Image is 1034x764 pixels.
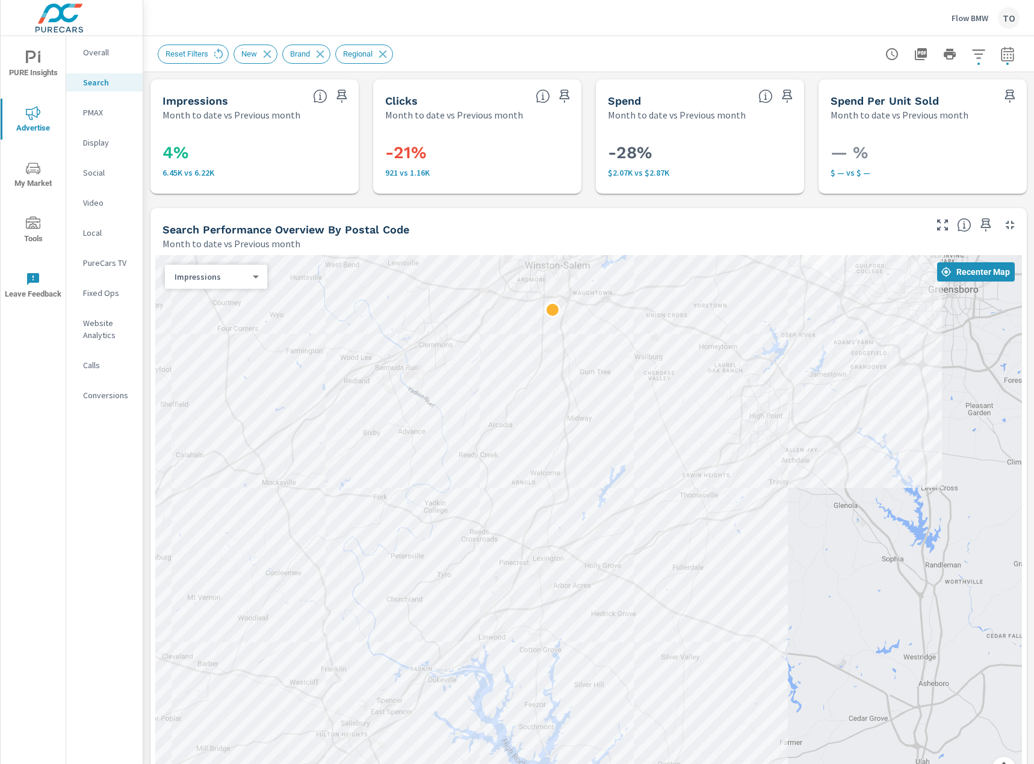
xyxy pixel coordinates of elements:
[976,215,995,235] span: Save this to your personalized report
[4,217,62,246] span: Tools
[165,271,258,283] div: Impressions
[83,46,133,58] p: Overall
[831,94,939,107] h5: Spend Per Unit Sold
[83,287,133,299] p: Fixed Ops
[83,359,133,371] p: Calls
[332,87,351,106] span: Save this to your personalized report
[83,389,133,401] p: Conversions
[83,317,133,341] p: Website Analytics
[937,262,1015,282] button: Recenter Map
[952,13,988,23] p: Flow BMW
[163,168,347,177] p: 6,447 vs 6,218
[4,51,62,80] span: PURE Insights
[957,218,971,232] span: Understand Search performance data by postal code. Individual postal codes can be selected and ex...
[175,271,248,282] p: Impressions
[385,94,418,107] h5: Clicks
[66,314,143,344] div: Website Analytics
[158,49,215,58] span: Reset Filters
[158,45,229,64] div: Reset Filters
[313,89,327,103] span: The number of times an ad was shown on your behalf.
[1,36,66,313] div: nav menu
[234,45,277,64] div: New
[66,284,143,302] div: Fixed Ops
[66,386,143,404] div: Conversions
[942,266,1010,277] span: Recenter Map
[933,215,952,235] button: Make Fullscreen
[1000,215,1020,235] button: Minimize Widget
[163,108,300,122] p: Month to date vs Previous month
[831,168,1015,177] p: $ — vs $ —
[608,94,641,107] h5: Spend
[385,143,569,163] h3: -21%
[555,87,574,106] span: Save this to your personalized report
[4,161,62,191] span: My Market
[336,49,380,58] span: Regional
[608,143,792,163] h3: -28%
[909,42,933,66] button: "Export Report to PDF"
[938,42,962,66] button: Print Report
[83,137,133,149] p: Display
[608,168,792,177] p: $2,073 vs $2,875
[1000,87,1020,106] span: Save this to your personalized report
[831,143,1015,163] h3: — %
[66,103,143,122] div: PMAX
[66,134,143,152] div: Display
[66,194,143,212] div: Video
[536,89,550,103] span: The number of times an ad was clicked by a consumer.
[282,45,330,64] div: Brand
[4,106,62,135] span: Advertise
[283,49,317,58] span: Brand
[335,45,393,64] div: Regional
[83,106,133,119] p: PMAX
[163,94,228,107] h5: Impressions
[163,223,409,236] h5: Search Performance Overview By Postal Code
[995,42,1020,66] button: Select Date Range
[66,43,143,61] div: Overall
[758,89,773,103] span: The amount of money spent on advertising during the period.
[998,7,1020,29] div: TO
[66,73,143,91] div: Search
[234,49,264,58] span: New
[163,143,347,163] h3: 4%
[608,108,746,122] p: Month to date vs Previous month
[66,254,143,272] div: PureCars TV
[66,164,143,182] div: Social
[83,76,133,88] p: Search
[83,197,133,209] p: Video
[831,108,968,122] p: Month to date vs Previous month
[83,257,133,269] p: PureCars TV
[967,42,991,66] button: Apply Filters
[385,168,569,177] p: 921 vs 1,160
[4,272,62,301] span: Leave Feedback
[778,87,797,106] span: Save this to your personalized report
[385,108,523,122] p: Month to date vs Previous month
[83,227,133,239] p: Local
[83,167,133,179] p: Social
[66,356,143,374] div: Calls
[163,236,300,251] p: Month to date vs Previous month
[66,224,143,242] div: Local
